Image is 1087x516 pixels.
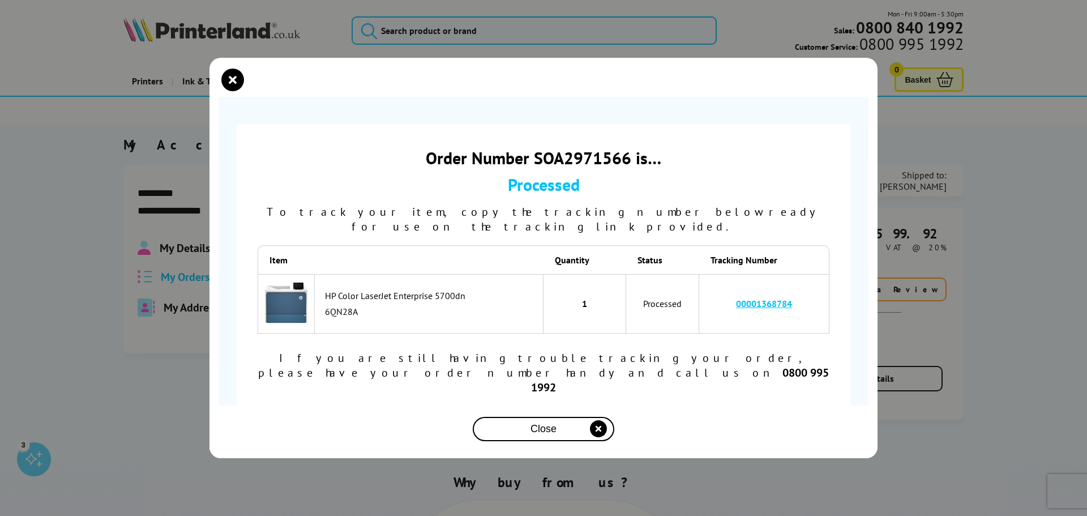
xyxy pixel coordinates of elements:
[258,147,829,169] div: Order Number SOA2971566 is…
[325,306,537,317] div: 6QN28A
[531,365,829,395] b: 0800 995 1992
[530,423,557,435] span: Close
[699,245,829,274] th: Tracking Number
[224,71,241,88] button: close modal
[325,290,537,301] div: HP Color LaserJet Enterprise 5700dn
[543,245,626,274] th: Quantity
[736,298,792,309] a: 00001368784
[258,245,315,274] th: Item
[626,245,699,274] th: Status
[543,274,626,334] td: 1
[473,417,614,441] button: close modal
[258,351,829,395] div: If you are still having trouble tracking your order, please have your order number handy and call...
[267,204,821,234] span: To track your item, copy the tracking number below ready for use on the tracking link provided.
[626,274,699,334] td: Processed
[258,173,829,195] div: Processed
[264,280,309,325] img: HP Color LaserJet Enterprise 5700dn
